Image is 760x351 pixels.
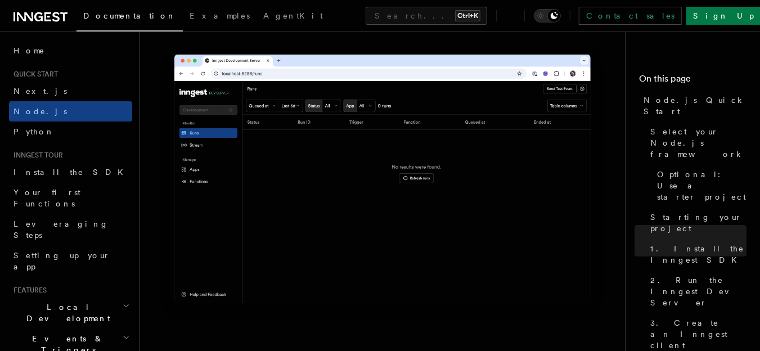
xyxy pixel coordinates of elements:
[257,3,330,30] a: AgentKit
[9,151,63,160] span: Inngest tour
[650,317,746,351] span: 3. Create an Inngest client
[366,7,487,25] button: Search...Ctrl+K
[639,72,746,90] h4: On this page
[646,207,746,238] a: Starting your project
[9,121,132,142] a: Python
[9,101,132,121] a: Node.js
[653,164,746,207] a: Optional: Use a starter project
[14,107,67,116] span: Node.js
[639,90,746,121] a: Node.js Quick Start
[9,40,132,61] a: Home
[14,168,130,177] span: Install the SDK
[14,45,45,56] span: Home
[190,11,250,20] span: Examples
[657,169,746,202] span: Optional: Use a starter project
[455,10,480,21] kbd: Ctrl+K
[9,70,58,79] span: Quick start
[14,188,80,208] span: Your first Functions
[14,219,109,240] span: Leveraging Steps
[646,121,746,164] a: Select your Node.js framework
[650,126,746,160] span: Select your Node.js framework
[83,11,176,20] span: Documentation
[14,127,55,136] span: Python
[644,94,746,117] span: Node.js Quick Start
[646,238,746,270] a: 1. Install the Inngest SDK
[14,251,110,271] span: Setting up your app
[9,182,132,214] a: Your first Functions
[646,270,746,313] a: 2. Run the Inngest Dev Server
[534,9,561,22] button: Toggle dark mode
[14,87,67,96] span: Next.js
[9,286,47,295] span: Features
[579,7,682,25] a: Contact sales
[77,3,183,31] a: Documentation
[9,301,123,324] span: Local Development
[263,11,323,20] span: AgentKit
[9,214,132,245] a: Leveraging Steps
[158,43,608,326] img: Inngest Dev Server's 'Runs' tab with no data
[9,81,132,101] a: Next.js
[9,297,132,328] button: Local Development
[9,245,132,277] a: Setting up your app
[650,211,746,234] span: Starting your project
[9,162,132,182] a: Install the SDK
[650,243,746,265] span: 1. Install the Inngest SDK
[183,3,257,30] a: Examples
[650,274,746,308] span: 2. Run the Inngest Dev Server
